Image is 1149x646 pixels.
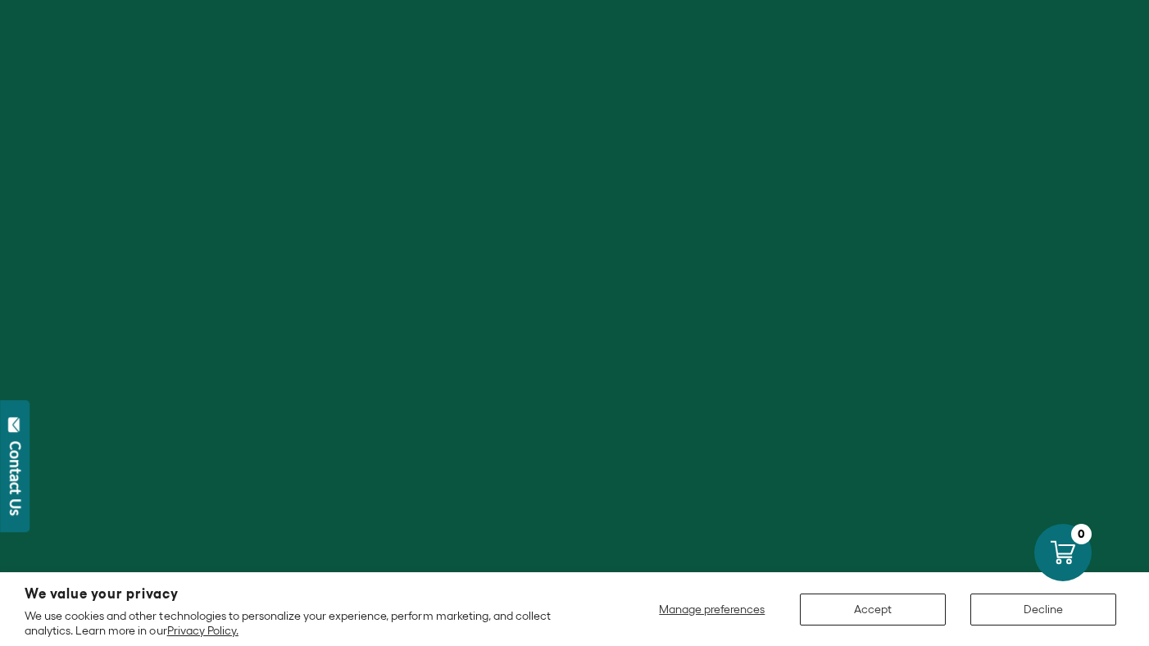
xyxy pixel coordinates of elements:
[1071,524,1092,544] div: 0
[659,603,765,616] span: Manage preferences
[25,608,594,638] p: We use cookies and other technologies to personalize your experience, perform marketing, and coll...
[800,594,946,626] button: Accept
[7,441,24,516] div: Contact Us
[970,594,1116,626] button: Decline
[649,594,775,626] button: Manage preferences
[167,624,238,637] a: Privacy Policy.
[25,587,594,601] h2: We value your privacy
